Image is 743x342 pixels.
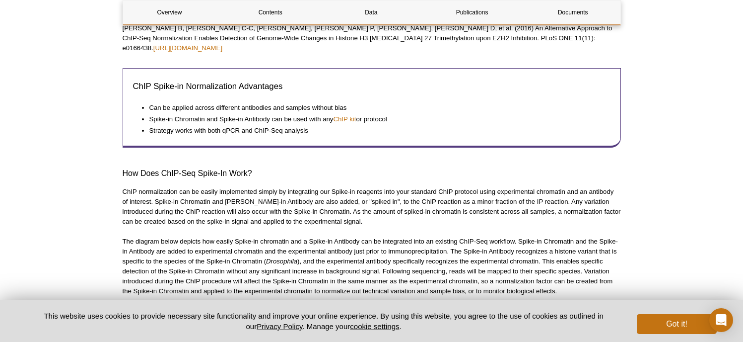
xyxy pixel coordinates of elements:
li: Can be applied across different antibodies and samples without bias [149,100,601,113]
h3: How Does ChIP-Seq Spike-In Work? [123,168,621,179]
p: ChIP normalization can be easily implemented simply by integrating our Spike-in reagents into you... [123,187,621,227]
p: [PERSON_NAME] B, [PERSON_NAME] C-C, [PERSON_NAME], [PERSON_NAME] P, [PERSON_NAME], [PERSON_NAME] ... [123,23,621,53]
em: Drosophila [266,257,297,265]
a: Data [325,0,418,24]
p: The diagram below depicts how easily Spike-in chromatin and a Spike-in Antibody can be integrated... [123,237,621,296]
p: This website uses cookies to provide necessary site functionality and improve your online experie... [27,311,621,332]
li: Spike-in Chromatin and Spike-in Antibody can be used with any or protocol [149,113,601,124]
h2: ChIP Spike-in Normalization Advantages [133,81,610,92]
a: ChIP kit [333,114,356,124]
a: [URL][DOMAIN_NAME] [153,44,222,52]
div: Open Intercom Messenger [709,308,733,332]
a: Overview [123,0,216,24]
button: Got it! [637,314,716,334]
a: Documents [526,0,619,24]
a: Publications [425,0,519,24]
a: Privacy Policy [257,322,302,331]
button: cookie settings [350,322,399,331]
a: Contents [224,0,317,24]
li: Strategy works with both qPCR and ChIP-Seq analysis [149,124,601,136]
